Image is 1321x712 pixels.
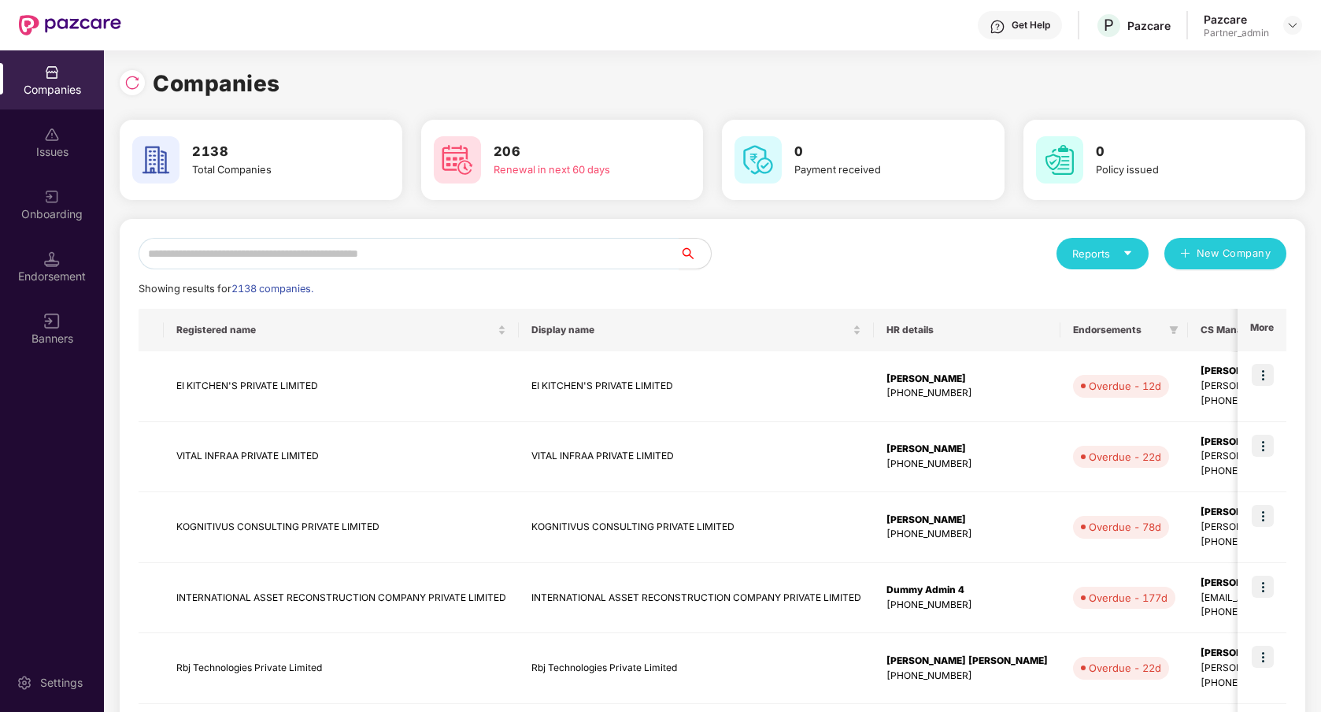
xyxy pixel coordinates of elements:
div: Overdue - 177d [1089,590,1167,606]
h1: Companies [153,66,280,101]
img: svg+xml;base64,PHN2ZyB3aWR0aD0iMTQuNSIgaGVpZ2h0PSIxNC41IiB2aWV3Qm94PSIwIDAgMTYgMTYiIGZpbGw9Im5vbm... [44,251,60,267]
img: svg+xml;base64,PHN2ZyBpZD0iSGVscC0zMngzMiIgeG1sbnM9Imh0dHA6Ly93d3cudzMub3JnLzIwMDAvc3ZnIiB3aWR0aD... [990,19,1005,35]
td: EI KITCHEN'S PRIVATE LIMITED [164,351,519,422]
div: Policy issued [1096,162,1263,178]
td: Rbj Technologies Private Limited [164,633,519,704]
div: [PHONE_NUMBER] [886,527,1048,542]
span: plus [1180,248,1190,261]
div: Partner_admin [1204,27,1269,39]
span: 2138 companies. [231,283,313,295]
button: search [679,238,712,269]
div: [PERSON_NAME] [886,513,1048,528]
h3: 206 [494,142,660,162]
img: svg+xml;base64,PHN2ZyB4bWxucz0iaHR0cDovL3d3dy53My5vcmcvMjAwMC9zdmciIHdpZHRoPSI2MCIgaGVpZ2h0PSI2MC... [132,136,179,184]
h3: 0 [794,142,961,162]
td: VITAL INFRAA PRIVATE LIMITED [519,422,874,493]
img: svg+xml;base64,PHN2ZyB3aWR0aD0iMjAiIGhlaWdodD0iMjAiIHZpZXdCb3g9IjAgMCAyMCAyMCIgZmlsbD0ibm9uZSIgeG... [44,189,60,205]
div: Total Companies [192,162,359,178]
span: caret-down [1123,248,1133,258]
div: Overdue - 22d [1089,660,1161,676]
img: icon [1252,435,1274,457]
td: INTERNATIONAL ASSET RECONSTRUCTION COMPANY PRIVATE LIMITED [519,563,874,634]
span: New Company [1197,246,1271,261]
div: Dummy Admin 4 [886,583,1048,598]
td: Rbj Technologies Private Limited [519,633,874,704]
img: svg+xml;base64,PHN2ZyBpZD0iUmVsb2FkLTMyeDMyIiB4bWxucz0iaHR0cDovL3d3dy53My5vcmcvMjAwMC9zdmciIHdpZH... [124,75,140,91]
img: icon [1252,364,1274,386]
img: icon [1252,505,1274,527]
th: HR details [874,309,1060,351]
div: Overdue - 22d [1089,449,1161,465]
img: svg+xml;base64,PHN2ZyB4bWxucz0iaHR0cDovL3d3dy53My5vcmcvMjAwMC9zdmciIHdpZHRoPSI2MCIgaGVpZ2h0PSI2MC... [1036,136,1083,184]
span: Showing results for [139,283,313,295]
h3: 2138 [192,142,359,162]
div: [PERSON_NAME] [886,372,1048,387]
div: Overdue - 78d [1089,519,1161,535]
div: Pazcare [1204,12,1269,27]
img: svg+xml;base64,PHN2ZyBpZD0iU2V0dGluZy0yMHgyMCIgeG1sbnM9Imh0dHA6Ly93d3cudzMub3JnLzIwMDAvc3ZnIiB3aW... [17,675,32,691]
img: svg+xml;base64,PHN2ZyB4bWxucz0iaHR0cDovL3d3dy53My5vcmcvMjAwMC9zdmciIHdpZHRoPSI2MCIgaGVpZ2h0PSI2MC... [735,136,782,184]
td: KOGNITIVUS CONSULTING PRIVATE LIMITED [164,492,519,563]
div: Reports [1072,246,1133,261]
div: Payment received [794,162,961,178]
span: search [679,247,711,260]
img: svg+xml;base64,PHN2ZyB3aWR0aD0iMTYiIGhlaWdodD0iMTYiIHZpZXdCb3g9IjAgMCAxNiAxNiIgZmlsbD0ibm9uZSIgeG... [44,313,60,329]
img: svg+xml;base64,PHN2ZyB4bWxucz0iaHR0cDovL3d3dy53My5vcmcvMjAwMC9zdmciIHdpZHRoPSI2MCIgaGVpZ2h0PSI2MC... [434,136,481,184]
div: Pazcare [1127,18,1171,33]
td: KOGNITIVUS CONSULTING PRIVATE LIMITED [519,492,874,563]
td: INTERNATIONAL ASSET RECONSTRUCTION COMPANY PRIVATE LIMITED [164,563,519,634]
div: [PERSON_NAME] [PERSON_NAME] [886,654,1048,669]
div: [PHONE_NUMBER] [886,457,1048,472]
div: [PHONE_NUMBER] [886,386,1048,401]
span: P [1104,16,1114,35]
div: Overdue - 12d [1089,378,1161,394]
span: filter [1166,321,1182,339]
th: Display name [519,309,874,351]
span: Display name [531,324,849,336]
th: More [1238,309,1286,351]
td: EI KITCHEN'S PRIVATE LIMITED [519,351,874,422]
div: Get Help [1012,19,1050,32]
div: [PHONE_NUMBER] [886,598,1048,613]
span: filter [1169,325,1179,335]
td: VITAL INFRAA PRIVATE LIMITED [164,422,519,493]
img: svg+xml;base64,PHN2ZyBpZD0iSXNzdWVzX2Rpc2FibGVkIiB4bWxucz0iaHR0cDovL3d3dy53My5vcmcvMjAwMC9zdmciIH... [44,127,60,143]
div: [PERSON_NAME] [886,442,1048,457]
button: plusNew Company [1164,238,1286,269]
th: Registered name [164,309,519,351]
img: icon [1252,646,1274,668]
img: New Pazcare Logo [19,15,121,35]
div: Renewal in next 60 days [494,162,660,178]
img: svg+xml;base64,PHN2ZyBpZD0iQ29tcGFuaWVzIiB4bWxucz0iaHR0cDovL3d3dy53My5vcmcvMjAwMC9zdmciIHdpZHRoPS... [44,65,60,80]
img: icon [1252,576,1274,598]
img: svg+xml;base64,PHN2ZyBpZD0iRHJvcGRvd24tMzJ4MzIiIHhtbG5zPSJodHRwOi8vd3d3LnczLm9yZy8yMDAwL3N2ZyIgd2... [1286,19,1299,32]
div: [PHONE_NUMBER] [886,669,1048,684]
span: Registered name [176,324,494,336]
h3: 0 [1096,142,1263,162]
div: Settings [35,675,87,691]
span: Endorsements [1073,324,1163,336]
